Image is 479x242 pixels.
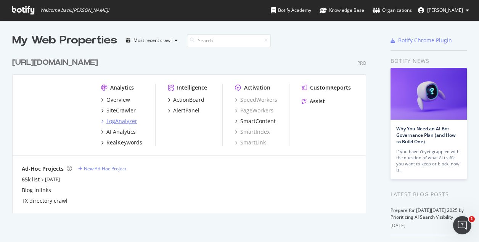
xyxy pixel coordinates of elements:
a: [URL][DOMAIN_NAME] [12,57,101,68]
span: 1 [469,216,475,222]
div: RealKeywords [106,139,142,146]
a: SiteCrawler [101,107,136,114]
div: [DATE] [391,222,467,229]
a: SmartContent [235,117,276,125]
div: AI Analytics [106,128,136,136]
div: Botify news [391,57,467,65]
a: SmartIndex [235,128,270,136]
a: TX directory crawl [22,197,68,205]
a: AlertPanel [168,107,199,114]
div: New Ad-Hoc Project [84,165,126,172]
button: [PERSON_NAME] [412,4,475,16]
div: ActionBoard [173,96,204,104]
span: Welcome back, [PERSON_NAME] ! [40,7,109,13]
div: LogAnalyzer [106,117,137,125]
div: Ad-Hoc Projects [22,165,64,173]
div: My Web Properties [12,33,117,48]
div: Analytics [110,84,134,91]
img: Why You Need an AI Bot Governance Plan (and How to Build One) [391,68,467,120]
div: Most recent crawl [133,38,172,43]
button: Most recent crawl [123,34,181,46]
div: SiteCrawler [106,107,136,114]
a: Botify Chrome Plugin [391,37,452,44]
div: Assist [310,98,325,105]
div: grid [12,48,372,213]
span: Nick Schurk [427,7,463,13]
a: AI Analytics [101,128,136,136]
iframe: Intercom live chat [453,216,471,234]
a: SmartLink [235,139,266,146]
div: Botify Academy [271,6,311,14]
div: Intelligence [177,84,207,91]
a: Blog inlinks [22,186,51,194]
img: https://www.rula.com/ [22,84,89,137]
a: [DATE] [45,176,60,183]
a: Overview [101,96,130,104]
div: [URL][DOMAIN_NAME] [12,57,98,68]
div: Knowledge Base [320,6,364,14]
a: New Ad-Hoc Project [78,165,126,172]
div: SmartContent [240,117,276,125]
div: Botify Chrome Plugin [398,37,452,44]
a: Assist [302,98,325,105]
a: RealKeywords [101,139,142,146]
a: LogAnalyzer [101,117,137,125]
a: 65k list [22,176,40,183]
div: Organizations [373,6,412,14]
div: Activation [244,84,270,91]
a: PageWorkers [235,107,273,114]
div: AlertPanel [173,107,199,114]
a: Prepare for [DATE][DATE] 2025 by Prioritizing AI Search Visibility [391,207,464,220]
input: Search [187,34,271,47]
a: Why You Need an AI Bot Governance Plan (and How to Build One) [396,125,456,145]
a: ActionBoard [168,96,204,104]
div: If you haven’t yet grappled with the question of what AI traffic you want to keep or block, now is… [396,149,461,173]
a: CustomReports [302,84,351,91]
div: Pro [357,60,366,66]
div: Overview [106,96,130,104]
a: SpeedWorkers [235,96,277,104]
div: CustomReports [310,84,351,91]
div: Latest Blog Posts [391,190,467,199]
